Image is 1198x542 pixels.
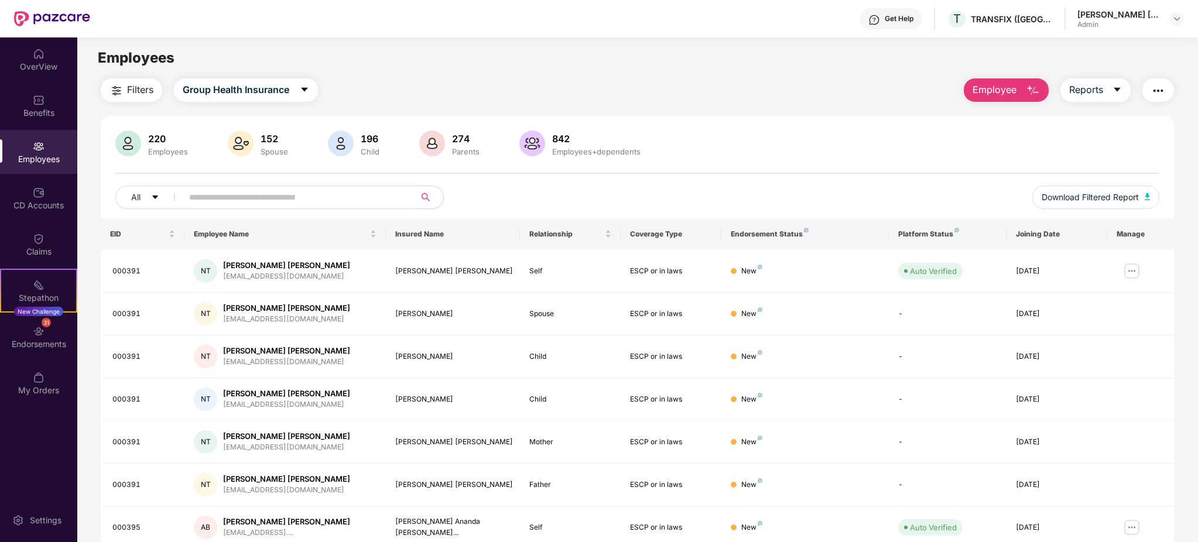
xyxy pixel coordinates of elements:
img: svg+xml;base64,PHN2ZyBpZD0iTXlfT3JkZXJzIiBkYXRhLW5hbWU9Ik15IE9yZGVycyIgeG1sbnM9Imh0dHA6Ly93d3cudz... [33,372,45,383]
div: TRANSFIX ([GEOGRAPHIC_DATA]) PRIVATE LIMITED [971,13,1053,25]
div: ESCP or in laws [630,479,712,490]
span: caret-down [1113,85,1122,95]
img: svg+xml;base64,PHN2ZyB4bWxucz0iaHR0cDovL3d3dy53My5vcmcvMjAwMC9zdmciIHdpZHRoPSI4IiBoZWlnaHQ9IjgiIH... [758,435,762,440]
td: - [889,378,1007,421]
img: New Pazcare Logo [14,11,90,26]
div: [EMAIL_ADDRESS][DOMAIN_NAME] [223,356,350,368]
div: ESCP or in laws [630,437,712,448]
td: - [889,335,1007,378]
img: svg+xml;base64,PHN2ZyB4bWxucz0iaHR0cDovL3d3dy53My5vcmcvMjAwMC9zdmciIHdpZHRoPSI4IiBoZWlnaHQ9IjgiIH... [758,393,762,397]
img: svg+xml;base64,PHN2ZyBpZD0iSGVscC0zMngzMiIgeG1sbnM9Imh0dHA6Ly93d3cudzMub3JnLzIwMDAvc3ZnIiB3aWR0aD... [868,14,880,26]
div: [PERSON_NAME] [PERSON_NAME] [223,303,350,314]
span: Employee [973,83,1016,97]
div: 000391 [112,479,175,490]
th: Manage [1107,218,1175,250]
div: [PERSON_NAME] [395,394,511,405]
td: - [889,421,1007,464]
th: EID [101,218,184,250]
th: Employee Name [184,218,386,250]
div: New Challenge [14,307,63,316]
div: New [741,437,762,448]
div: [DATE] [1016,266,1098,277]
img: svg+xml;base64,PHN2ZyB4bWxucz0iaHR0cDovL3d3dy53My5vcmcvMjAwMC9zdmciIHdpZHRoPSIyMSIgaGVpZ2h0PSIyMC... [33,279,45,291]
div: [EMAIL_ADDRESS][DOMAIN_NAME] [223,271,350,282]
img: svg+xml;base64,PHN2ZyB4bWxucz0iaHR0cDovL3d3dy53My5vcmcvMjAwMC9zdmciIHhtbG5zOnhsaW5rPSJodHRwOi8vd3... [115,131,141,156]
div: Platform Status [898,229,997,239]
span: T [953,12,961,26]
span: caret-down [300,85,309,95]
div: NT [194,430,217,454]
img: svg+xml;base64,PHN2ZyBpZD0iU2V0dGluZy0yMHgyMCIgeG1sbnM9Imh0dHA6Ly93d3cudzMub3JnLzIwMDAvc3ZnIiB3aW... [12,514,24,526]
th: Relationship [520,218,621,250]
div: Mother [529,437,611,448]
img: svg+xml;base64,PHN2ZyB4bWxucz0iaHR0cDovL3d3dy53My5vcmcvMjAwMC9zdmciIHdpZHRoPSI4IiBoZWlnaHQ9IjgiIH... [758,350,762,355]
div: Auto Verified [910,265,957,277]
div: NT [194,259,217,283]
div: ESCP or in laws [630,266,712,277]
img: svg+xml;base64,PHN2ZyBpZD0iSG9tZSIgeG1sbnM9Imh0dHA6Ly93d3cudzMub3JnLzIwMDAvc3ZnIiB3aWR0aD0iMjAiIG... [33,48,45,60]
div: Spouse [258,147,290,156]
img: svg+xml;base64,PHN2ZyB4bWxucz0iaHR0cDovL3d3dy53My5vcmcvMjAwMC9zdmciIHdpZHRoPSI4IiBoZWlnaHQ9IjgiIH... [758,265,762,269]
div: Employees [146,147,190,156]
div: ESCP or in laws [630,522,712,533]
div: [DATE] [1016,351,1098,362]
button: Filters [101,78,162,102]
span: Group Health Insurance [183,83,289,97]
div: Employees+dependents [550,147,643,156]
div: Child [529,394,611,405]
button: Employee [964,78,1049,102]
img: svg+xml;base64,PHN2ZyB4bWxucz0iaHR0cDovL3d3dy53My5vcmcvMjAwMC9zdmciIHhtbG5zOnhsaW5rPSJodHRwOi8vd3... [519,131,545,156]
th: Insured Name [386,218,520,250]
div: New [741,479,762,490]
div: [PERSON_NAME] [PERSON_NAME] [395,266,511,277]
div: 000391 [112,266,175,277]
div: 274 [450,133,482,145]
div: [EMAIL_ADDRESS][DOMAIN_NAME] [223,399,350,410]
img: svg+xml;base64,PHN2ZyB4bWxucz0iaHR0cDovL3d3dy53My5vcmcvMjAwMC9zdmciIHdpZHRoPSI4IiBoZWlnaHQ9IjgiIH... [804,228,809,232]
img: svg+xml;base64,PHN2ZyB4bWxucz0iaHR0cDovL3d3dy53My5vcmcvMjAwMC9zdmciIHdpZHRoPSIyNCIgaGVpZ2h0PSIyNC... [1151,84,1165,98]
div: ESCP or in laws [630,351,712,362]
span: All [131,191,141,204]
button: Group Health Insurancecaret-down [174,78,318,102]
div: New [741,266,762,277]
div: [PERSON_NAME] [PERSON_NAME] [223,260,350,271]
div: [DATE] [1016,437,1098,448]
div: [PERSON_NAME] [PERSON_NAME] [1077,9,1159,20]
div: Self [529,266,611,277]
div: 152 [258,133,290,145]
button: Allcaret-down [115,186,187,209]
img: svg+xml;base64,PHN2ZyB4bWxucz0iaHR0cDovL3d3dy53My5vcmcvMjAwMC9zdmciIHdpZHRoPSIyNCIgaGVpZ2h0PSIyNC... [109,84,124,98]
div: 842 [550,133,643,145]
span: Employees [98,49,174,66]
div: NT [194,302,217,325]
img: svg+xml;base64,PHN2ZyB4bWxucz0iaHR0cDovL3d3dy53My5vcmcvMjAwMC9zdmciIHdpZHRoPSI4IiBoZWlnaHQ9IjgiIH... [758,478,762,483]
button: Download Filtered Report [1032,186,1160,209]
div: New [741,394,762,405]
span: Employee Name [194,229,368,239]
img: svg+xml;base64,PHN2ZyBpZD0iQ0RfQWNjb3VudHMiIGRhdGEtbmFtZT0iQ0QgQWNjb3VudHMiIHhtbG5zPSJodHRwOi8vd3... [33,187,45,198]
div: 000391 [112,351,175,362]
img: svg+xml;base64,PHN2ZyBpZD0iRW5kb3JzZW1lbnRzIiB4bWxucz0iaHR0cDovL3d3dy53My5vcmcvMjAwMC9zdmciIHdpZH... [33,325,45,337]
img: svg+xml;base64,PHN2ZyB4bWxucz0iaHR0cDovL3d3dy53My5vcmcvMjAwMC9zdmciIHhtbG5zOnhsaW5rPSJodHRwOi8vd3... [328,131,354,156]
img: svg+xml;base64,PHN2ZyB4bWxucz0iaHR0cDovL3d3dy53My5vcmcvMjAwMC9zdmciIHhtbG5zOnhsaW5rPSJodHRwOi8vd3... [1026,84,1040,98]
div: 000391 [112,308,175,320]
div: Stepathon [1,292,76,304]
td: - [889,293,1007,335]
div: Child [529,351,611,362]
div: New [741,351,762,362]
div: Self [529,522,611,533]
div: Get Help [885,14,913,23]
div: [PERSON_NAME] [PERSON_NAME] [395,437,511,448]
th: Coverage Type [621,218,721,250]
div: Parents [450,147,482,156]
div: NT [194,387,217,411]
div: [PERSON_NAME] [PERSON_NAME] [223,474,350,485]
div: [PERSON_NAME] [PERSON_NAME] [223,345,350,356]
div: 000391 [112,394,175,405]
div: [PERSON_NAME] [395,351,511,362]
div: 196 [358,133,382,145]
div: [DATE] [1016,479,1098,490]
img: svg+xml;base64,PHN2ZyB4bWxucz0iaHR0cDovL3d3dy53My5vcmcvMjAwMC9zdmciIHhtbG5zOnhsaW5rPSJodHRwOi8vd3... [419,131,445,156]
td: - [889,464,1007,506]
img: svg+xml;base64,PHN2ZyB4bWxucz0iaHR0cDovL3d3dy53My5vcmcvMjAwMC9zdmciIHdpZHRoPSI4IiBoZWlnaHQ9IjgiIH... [954,228,959,232]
